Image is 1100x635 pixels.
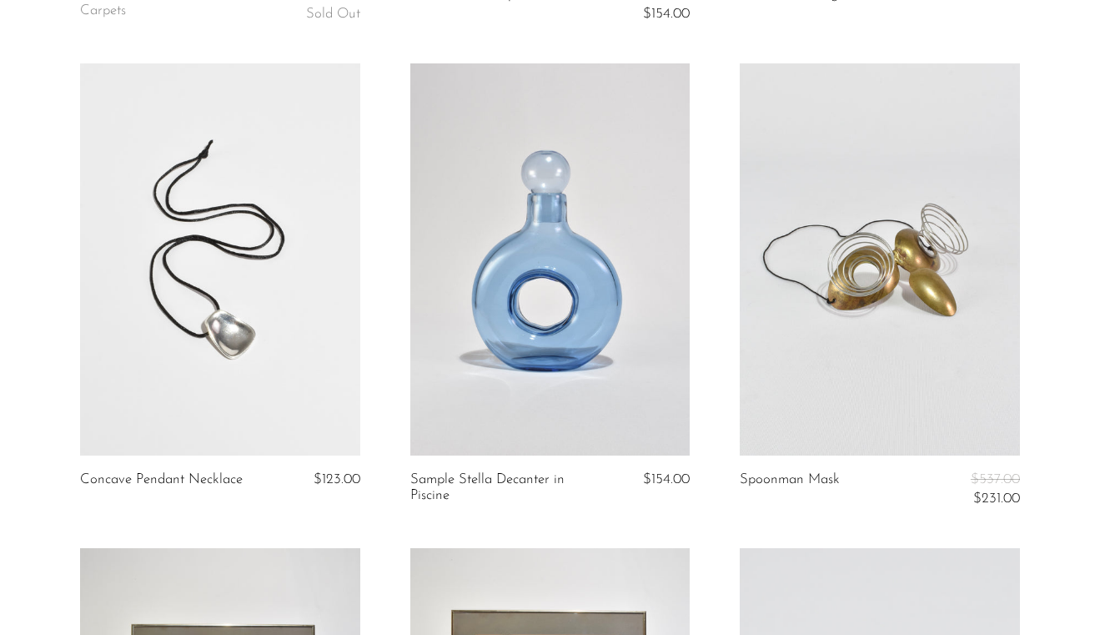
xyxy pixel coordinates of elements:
a: Spoonman Mask [740,472,840,506]
span: $154.00 [643,7,690,21]
span: $231.00 [973,491,1020,506]
span: $154.00 [643,472,690,486]
a: Sample Stella Decanter in Piscine [410,472,596,503]
span: Sold Out [306,7,360,21]
span: $537.00 [971,472,1020,486]
span: $123.00 [314,472,360,486]
a: Concave Pendant Necklace [80,472,243,487]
